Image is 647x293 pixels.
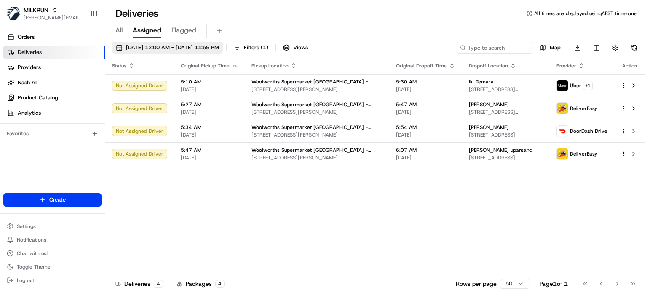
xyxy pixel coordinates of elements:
[230,42,272,54] button: Filters(1)
[181,78,238,85] span: 5:10 AM
[251,124,382,131] span: Woolworths Supermarket [GEOGRAPHIC_DATA] - [GEOGRAPHIC_DATA]
[29,89,107,96] div: We're available if you need us!
[261,44,268,51] span: ( 1 )
[133,25,161,35] span: Assigned
[7,7,20,20] img: MILKRUN
[84,143,102,149] span: Pylon
[396,109,455,116] span: [DATE]
[126,44,219,51] span: [DATE] 12:00 AM - [DATE] 11:59 PM
[3,30,105,44] a: Orders
[3,91,105,105] a: Product Catalog
[17,122,64,131] span: Knowledge Base
[215,280,225,288] div: 4
[8,123,15,130] div: 📗
[3,61,105,74] a: Providers
[251,109,382,116] span: [STREET_ADDRESS][PERSON_NAME]
[621,62,639,69] div: Action
[3,46,105,59] a: Deliveries
[469,101,509,108] span: [PERSON_NAME]
[251,132,382,138] span: [STREET_ADDRESS][PERSON_NAME]
[181,124,238,131] span: 5:34 AM
[18,64,41,71] span: Providers
[536,42,564,54] button: Map
[396,132,455,138] span: [DATE]
[177,280,225,288] div: Packages
[49,196,66,204] span: Create
[251,147,382,153] span: Woolworths Supermarket [GEOGRAPHIC_DATA] - [GEOGRAPHIC_DATA]
[469,132,543,138] span: [STREET_ADDRESS]
[18,109,41,117] span: Analytics
[251,62,289,69] span: Pickup Location
[24,14,84,21] button: [PERSON_NAME][EMAIL_ADDRESS][DOMAIN_NAME]
[556,62,576,69] span: Provider
[570,82,581,89] span: Uber
[29,81,138,89] div: Start new chat
[71,123,78,130] div: 💻
[469,109,543,116] span: [STREET_ADDRESS][PERSON_NAME]
[18,79,37,86] span: Nash AI
[112,62,126,69] span: Status
[143,83,153,93] button: Start new chat
[469,124,509,131] span: [PERSON_NAME]
[59,142,102,149] a: Powered byPylon
[557,80,568,91] img: uber-new-logo.jpeg
[18,33,35,41] span: Orders
[181,109,238,116] span: [DATE]
[3,234,102,246] button: Notifications
[18,94,58,102] span: Product Catalog
[80,122,135,131] span: API Documentation
[181,101,238,108] span: 5:27 AM
[154,280,163,288] div: 4
[469,86,543,93] span: [STREET_ADDRESS][PERSON_NAME]
[570,128,607,134] span: DoorDash Drive
[5,119,68,134] a: 📗Knowledge Base
[557,126,568,137] img: doordash_logo_v2.png
[570,105,597,112] span: DeliverEasy
[396,78,455,85] span: 5:30 AM
[583,81,593,90] button: +1
[181,132,238,138] span: [DATE]
[112,42,223,54] button: [DATE] 12:00 AM - [DATE] 11:59 PM
[251,86,382,93] span: [STREET_ADDRESS][PERSON_NAME]
[171,25,196,35] span: Flagged
[8,81,24,96] img: 1736555255976-a54dd68f-1ca7-489b-9aae-adbdc363a1c4
[181,147,238,153] span: 5:47 AM
[68,119,139,134] a: 💻API Documentation
[3,220,102,232] button: Settings
[279,42,312,54] button: Views
[24,6,48,14] button: MILKRUN
[181,154,238,161] span: [DATE]
[244,44,268,51] span: Filters
[457,42,532,54] input: Type to search
[550,44,561,51] span: Map
[17,223,36,230] span: Settings
[8,34,153,47] p: Welcome 👋
[469,78,494,85] span: iki Temara
[557,103,568,114] img: delivereasy_logo.png
[456,280,497,288] p: Rows per page
[3,127,102,140] div: Favorites
[18,48,42,56] span: Deliveries
[181,62,230,69] span: Original Pickup Time
[469,154,543,161] span: [STREET_ADDRESS]
[3,247,102,259] button: Chat with us!
[396,62,447,69] span: Original Dropoff Time
[17,277,34,284] span: Log out
[251,78,382,85] span: Woolworths Supermarket [GEOGRAPHIC_DATA] - [GEOGRAPHIC_DATA]
[628,42,640,54] button: Refresh
[3,106,105,120] a: Analytics
[181,86,238,93] span: [DATE]
[251,154,382,161] span: [STREET_ADDRESS][PERSON_NAME]
[115,280,163,288] div: Deliveries
[22,54,139,63] input: Clear
[557,148,568,159] img: delivereasy_logo.png
[8,8,25,25] img: Nash
[469,62,508,69] span: Dropoff Location
[3,76,105,89] a: Nash AI
[115,25,123,35] span: All
[17,237,46,243] span: Notifications
[396,101,455,108] span: 5:47 AM
[17,250,48,257] span: Chat with us!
